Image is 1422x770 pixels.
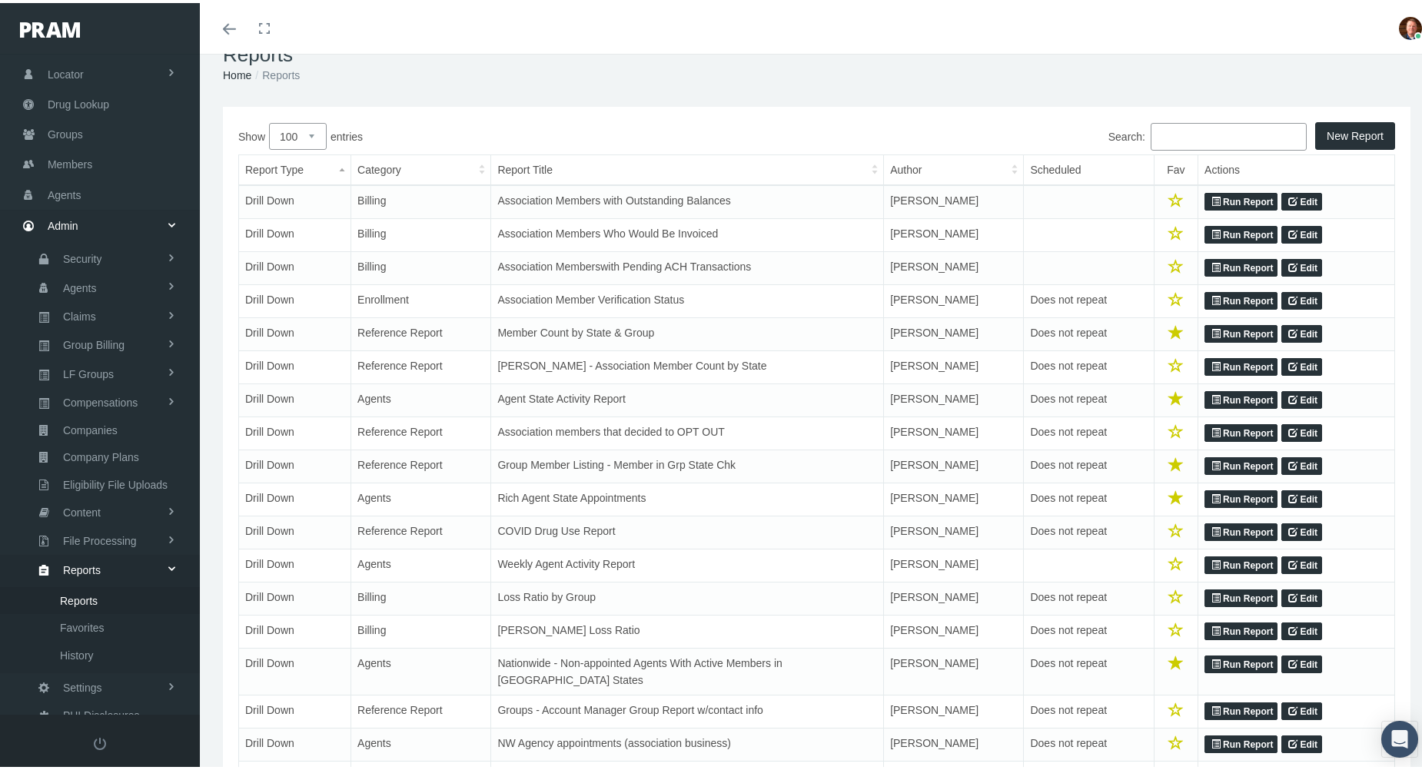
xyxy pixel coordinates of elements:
[884,692,1024,725] td: [PERSON_NAME]
[251,64,300,81] li: Reports
[1281,190,1322,208] a: Edit
[491,447,884,480] td: Group Member Listing - Member in Grp State Chk
[491,315,884,348] td: Member Count by State & Group
[1281,520,1322,539] a: Edit
[60,612,105,638] span: Favorites
[1281,487,1322,506] a: Edit
[884,216,1024,249] td: [PERSON_NAME]
[1281,388,1322,407] a: Edit
[239,348,351,381] td: Drill Down
[63,441,139,467] span: Company Plans
[351,182,491,216] td: Billing
[63,329,125,355] span: Group Billing
[491,414,884,447] td: Association members that decided to OPT OUT
[884,447,1024,480] td: [PERSON_NAME]
[351,216,491,249] td: Billing
[239,249,351,282] td: Drill Down
[1281,553,1322,572] a: Edit
[239,447,351,480] td: Drill Down
[48,147,92,176] span: Members
[351,692,491,725] td: Reference Report
[1024,513,1154,546] td: Does not repeat
[1281,322,1322,340] a: Edit
[351,348,491,381] td: Reference Report
[491,480,884,513] td: Rich Agent State Appointments
[351,725,491,758] td: Agents
[1198,152,1395,183] th: Actions
[884,182,1024,216] td: [PERSON_NAME]
[63,414,118,440] span: Companies
[884,315,1024,348] td: [PERSON_NAME]
[1204,520,1277,539] a: Run Report
[1024,646,1154,692] td: Does not repeat
[239,513,351,546] td: Drill Down
[1281,586,1322,605] a: Edit
[1281,223,1322,241] a: Edit
[1281,421,1322,440] a: Edit
[1204,454,1277,473] a: Run Report
[63,554,101,580] span: Reports
[63,272,97,298] span: Agents
[1024,480,1154,513] td: Does not repeat
[1204,190,1277,208] a: Run Report
[351,480,491,513] td: Agents
[884,546,1024,579] td: [PERSON_NAME]
[1281,454,1322,473] a: Edit
[1024,381,1154,414] td: Does not repeat
[1204,553,1277,572] a: Run Report
[884,646,1024,692] td: [PERSON_NAME]
[269,120,327,147] select: Showentries
[239,546,351,579] td: Drill Down
[63,243,102,269] span: Security
[1024,692,1154,725] td: Does not repeat
[63,525,137,551] span: File Processing
[60,639,94,665] span: History
[239,315,351,348] td: Drill Down
[817,120,1307,148] label: Search:
[491,182,884,216] td: Association Members with Outstanding Balances
[1281,619,1322,638] a: Edit
[491,725,884,758] td: NW Agency appointments (association business)
[1204,652,1277,671] a: Run Report
[1204,619,1277,638] a: Run Report
[20,19,80,35] img: PRAM_20_x_78.png
[351,152,491,183] th: Category: activate to sort column ascending
[63,699,140,725] span: PHI Disclosures
[884,725,1024,758] td: [PERSON_NAME]
[491,249,884,282] td: Association Memberswith Pending ACH Transactions
[1204,732,1277,751] a: Run Report
[491,348,884,381] td: [PERSON_NAME] - Association Member Count by State
[1281,289,1322,307] a: Edit
[491,646,884,692] td: Nationwide - Non-appointed Agents With Active Members in [GEOGRAPHIC_DATA] States
[1204,699,1277,718] a: Run Report
[351,414,491,447] td: Reference Report
[1204,223,1277,241] a: Run Report
[1315,119,1395,147] button: New Report
[239,480,351,513] td: Drill Down
[239,152,351,183] th: Report Type: activate to sort column descending
[1381,718,1418,755] div: Open Intercom Messenger
[239,692,351,725] td: Drill Down
[1204,256,1277,274] a: Run Report
[1024,348,1154,381] td: Does not repeat
[491,513,884,546] td: COVID Drug Use Report
[223,66,251,78] a: Home
[239,414,351,447] td: Drill Down
[63,469,168,495] span: Eligibility File Uploads
[48,117,83,146] span: Groups
[351,447,491,480] td: Reference Report
[63,358,114,384] span: LF Groups
[63,387,138,413] span: Compensations
[239,612,351,646] td: Drill Down
[48,57,84,86] span: Locator
[1024,579,1154,612] td: Does not repeat
[351,282,491,315] td: Enrollment
[491,579,884,612] td: Loss Ratio by Group
[884,414,1024,447] td: [PERSON_NAME]
[1024,152,1154,183] th: Scheduled
[491,692,884,725] td: Groups - Account Manager Group Report w/contact info
[238,120,817,147] label: Show entries
[1204,355,1277,373] a: Run Report
[884,612,1024,646] td: [PERSON_NAME]
[1204,289,1277,307] a: Run Report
